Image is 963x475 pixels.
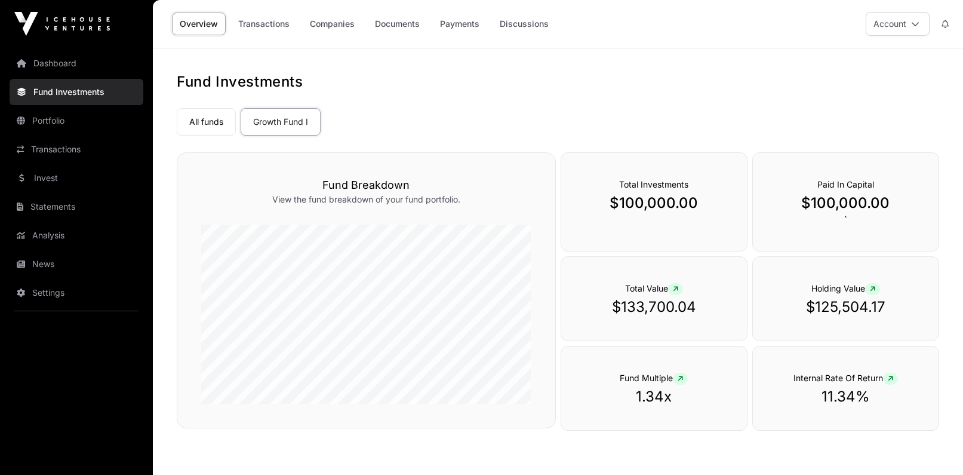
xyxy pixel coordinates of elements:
a: Companies [302,13,362,35]
a: All funds [177,108,236,136]
a: Statements [10,194,143,220]
p: $133,700.04 [585,298,723,317]
p: View the fund breakdown of your fund portfolio. [201,194,531,206]
button: Account [866,12,930,36]
a: Overview [172,13,226,35]
a: Transactions [230,13,297,35]
h1: Fund Investments [177,72,939,91]
span: Internal Rate Of Return [793,373,898,383]
a: Discussions [492,13,556,35]
iframe: Chat Widget [903,418,963,475]
p: 1.34x [585,387,723,406]
span: Total Investments [619,179,688,189]
span: Fund Multiple [620,373,688,383]
a: Settings [10,280,143,306]
a: Fund Investments [10,79,143,105]
span: Paid In Capital [817,179,874,189]
p: $100,000.00 [585,194,723,213]
a: Analysis [10,222,143,249]
a: Transactions [10,136,143,163]
p: 11.34% [777,387,915,406]
span: Holding Value [811,283,880,293]
a: Invest [10,165,143,191]
a: Payments [432,13,487,35]
span: Total Value [625,283,683,293]
p: $125,504.17 [777,298,915,317]
a: Dashboard [10,50,143,76]
h3: Fund Breakdown [201,177,531,194]
a: Documents [367,13,427,35]
div: ` [752,152,939,252]
p: $100,000.00 [777,194,915,213]
img: Icehouse Ventures Logo [14,12,110,36]
a: News [10,251,143,277]
a: Portfolio [10,108,143,134]
a: Growth Fund I [241,108,321,136]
